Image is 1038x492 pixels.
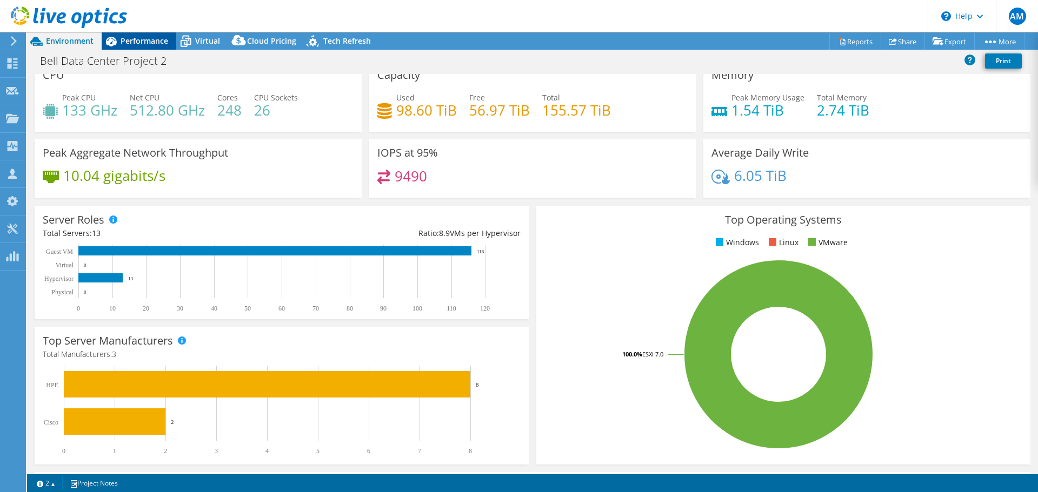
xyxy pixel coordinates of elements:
[480,305,490,312] text: 120
[731,92,804,103] span: Peak Memory Usage
[43,69,64,81] h3: CPU
[62,476,125,490] a: Project Notes
[380,305,387,312] text: 90
[51,288,74,296] text: Physical
[469,447,472,455] text: 8
[112,349,116,359] span: 3
[622,350,642,358] tspan: 100.0%
[43,335,173,347] h3: Top Server Manufacturers
[713,237,759,248] li: Windows
[46,36,94,46] span: Environment
[542,104,611,116] h4: 155.57 TiB
[985,53,1022,69] a: Print
[195,36,220,46] span: Virtual
[130,92,159,103] span: Net CPU
[84,289,86,295] text: 0
[171,419,174,425] text: 2
[211,305,217,312] text: 40
[43,348,521,360] h4: Total Manufacturers:
[347,305,353,312] text: 80
[396,104,457,116] h4: 98.60 TiB
[766,237,799,248] li: Linux
[46,381,58,389] text: HPE
[128,276,134,281] text: 13
[418,447,421,455] text: 7
[711,69,754,81] h3: Memory
[412,305,422,312] text: 100
[477,249,484,254] text: 116
[77,305,80,312] text: 0
[1009,8,1026,25] span: AM
[217,92,238,103] span: Cores
[367,447,370,455] text: 6
[642,350,663,358] tspan: ESXi 7.0
[43,147,228,159] h3: Peak Aggregate Network Throughput
[312,305,319,312] text: 70
[806,237,848,248] li: VMware
[817,92,867,103] span: Total Memory
[469,104,530,116] h4: 56.97 TiB
[439,228,450,238] span: 8.9
[29,476,63,490] a: 2
[265,447,269,455] text: 4
[84,262,86,268] text: 0
[447,305,456,312] text: 110
[254,92,298,103] span: CPU Sockets
[43,214,104,226] h3: Server Roles
[316,447,320,455] text: 5
[130,104,205,116] h4: 512.80 GHz
[63,170,165,181] h4: 10.04 gigabits/s
[143,305,149,312] text: 20
[121,36,168,46] span: Performance
[731,104,804,116] h4: 1.54 TiB
[109,305,116,312] text: 10
[278,305,285,312] text: 60
[164,447,167,455] text: 2
[62,104,117,116] h4: 133 GHz
[46,248,73,255] text: Guest VM
[43,227,282,239] div: Total Servers:
[396,92,415,103] span: Used
[323,36,371,46] span: Tech Refresh
[734,170,787,181] h4: 6.05 TiB
[395,170,427,182] h4: 9490
[941,11,951,21] svg: \n
[56,261,74,269] text: Virtual
[244,305,251,312] text: 50
[377,147,438,159] h3: IOPS at 95%
[217,104,242,116] h4: 248
[542,92,560,103] span: Total
[44,419,58,426] text: Cisco
[247,36,296,46] span: Cloud Pricing
[377,69,420,81] h3: Capacity
[35,55,183,67] h1: Bell Data Center Project 2
[924,33,975,50] a: Export
[711,147,809,159] h3: Average Daily Write
[881,33,925,50] a: Share
[215,447,218,455] text: 3
[62,447,65,455] text: 0
[469,92,485,103] span: Free
[44,275,74,282] text: Hypervisor
[177,305,183,312] text: 30
[282,227,521,239] div: Ratio: VMs per Hypervisor
[974,33,1024,50] a: More
[92,228,101,238] span: 13
[62,92,96,103] span: Peak CPU
[829,33,881,50] a: Reports
[476,381,479,388] text: 8
[113,447,116,455] text: 1
[544,214,1022,226] h3: Top Operating Systems
[254,104,298,116] h4: 26
[817,104,869,116] h4: 2.74 TiB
